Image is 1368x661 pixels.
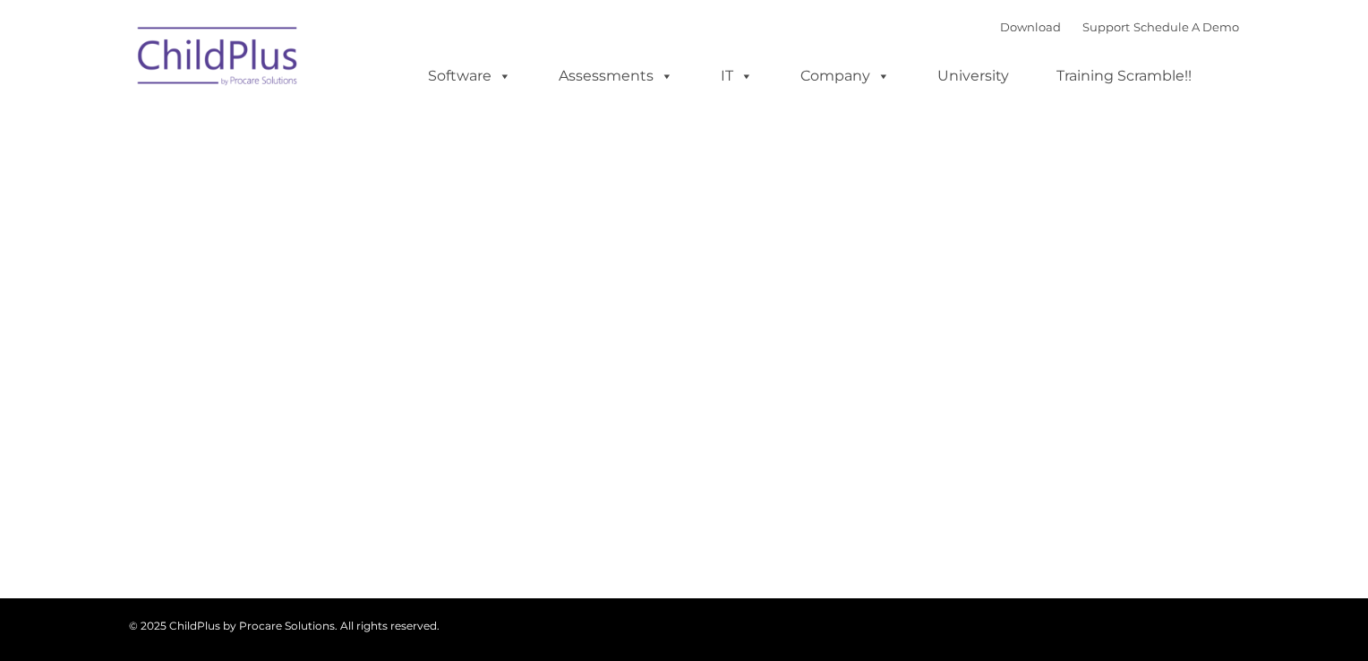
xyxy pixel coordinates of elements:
img: ChildPlus by Procare Solutions [129,14,308,104]
a: IT [703,58,771,94]
font: | [1000,20,1239,34]
a: Schedule A Demo [1133,20,1239,34]
span: © 2025 ChildPlus by Procare Solutions. All rights reserved. [129,619,440,632]
a: Software [410,58,529,94]
a: Company [782,58,908,94]
a: Assessments [541,58,691,94]
a: University [919,58,1027,94]
a: Download [1000,20,1061,34]
a: Support [1082,20,1130,34]
a: Training Scramble!! [1039,58,1210,94]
